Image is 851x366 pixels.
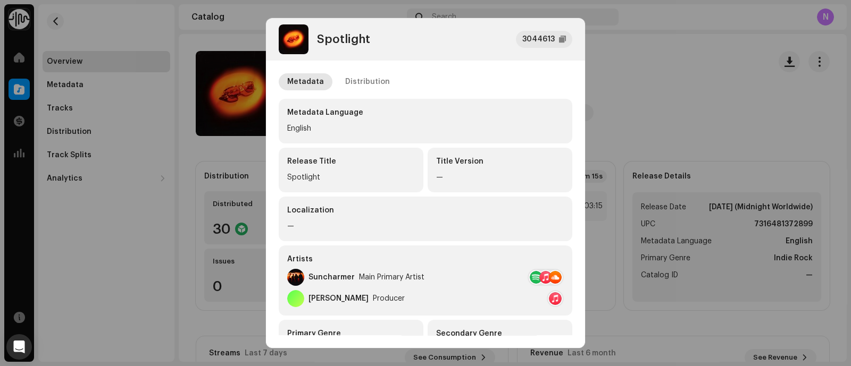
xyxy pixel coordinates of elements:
[279,24,308,54] img: 2d84d28a-7c0d-4687-8a16-104309c1a8ce
[308,273,355,282] div: Suncharmer
[308,294,369,303] div: [PERSON_NAME]
[359,273,424,282] div: Main Primary Artist
[287,107,564,118] div: Metadata Language
[6,334,32,360] div: Open Intercom Messenger
[436,171,564,184] div: —
[373,294,405,303] div: Producer
[287,156,415,167] div: Release Title
[287,269,304,286] img: 54a6600f-6c44-49d0-a0a5-7898891b98e7
[287,171,415,184] div: Spotlight
[522,33,555,46] div: 3044613
[287,254,564,265] div: Artists
[345,73,390,90] div: Distribution
[436,156,564,167] div: Title Version
[287,205,564,216] div: Localization
[436,328,564,339] div: Secondary Genre
[287,122,564,135] div: English
[317,33,370,46] div: Spotlight
[287,328,415,339] div: Primary Genre
[287,220,564,233] div: —
[287,73,324,90] div: Metadata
